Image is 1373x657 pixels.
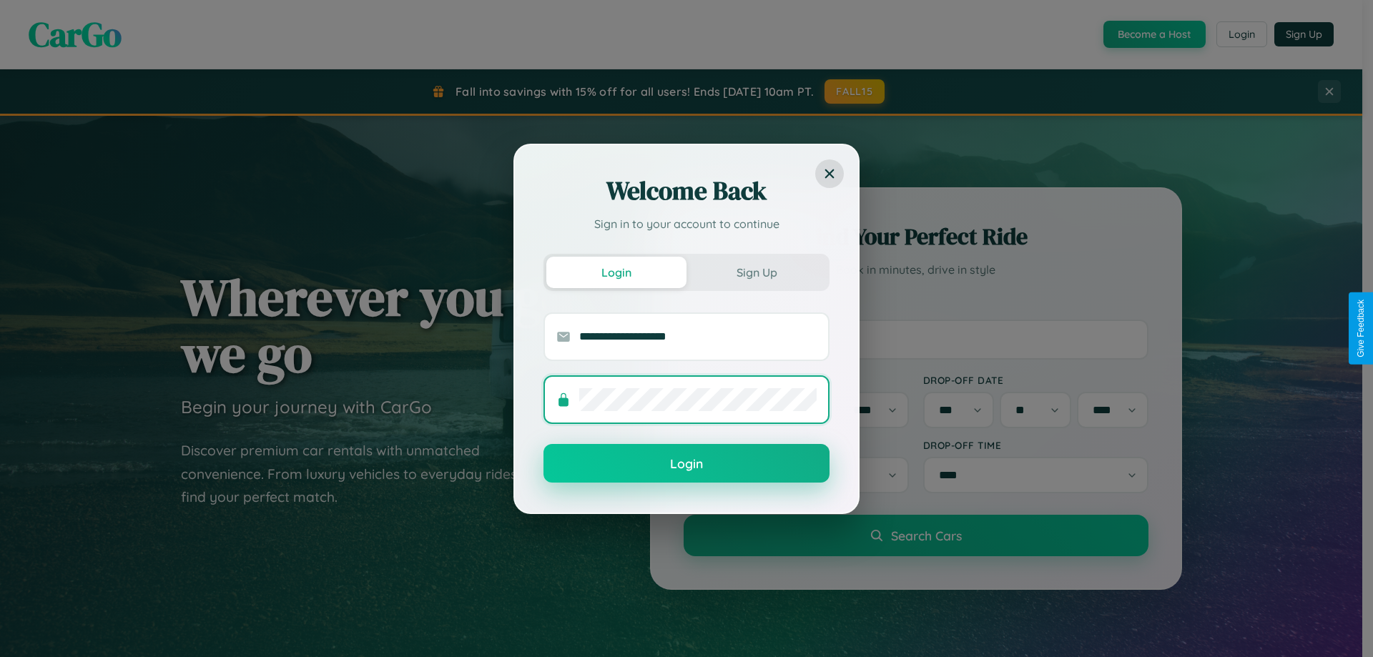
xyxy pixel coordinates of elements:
div: Give Feedback [1356,300,1366,357]
h2: Welcome Back [543,174,830,208]
p: Sign in to your account to continue [543,215,830,232]
button: Login [546,257,686,288]
button: Sign Up [686,257,827,288]
button: Login [543,444,830,483]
